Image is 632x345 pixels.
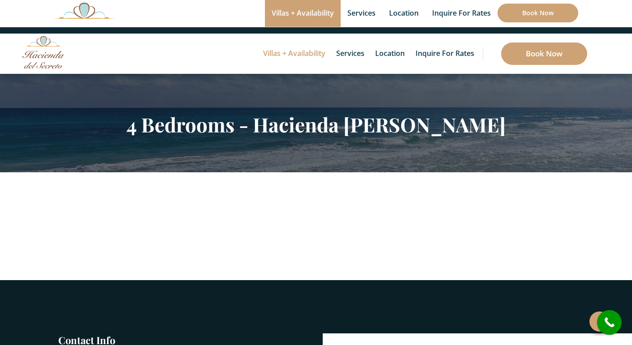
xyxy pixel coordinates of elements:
[259,34,330,74] a: Villas + Availability
[54,113,578,136] h2: 4 Bedrooms - Hacienda [PERSON_NAME]
[371,34,409,74] a: Location
[54,2,115,19] img: Awesome Logo
[501,43,587,65] a: Book Now
[597,310,622,335] a: call
[498,4,578,22] a: Book Now
[411,34,479,74] a: Inquire for Rates
[599,312,619,332] i: call
[22,36,65,68] img: Awesome Logo
[332,34,369,74] a: Services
